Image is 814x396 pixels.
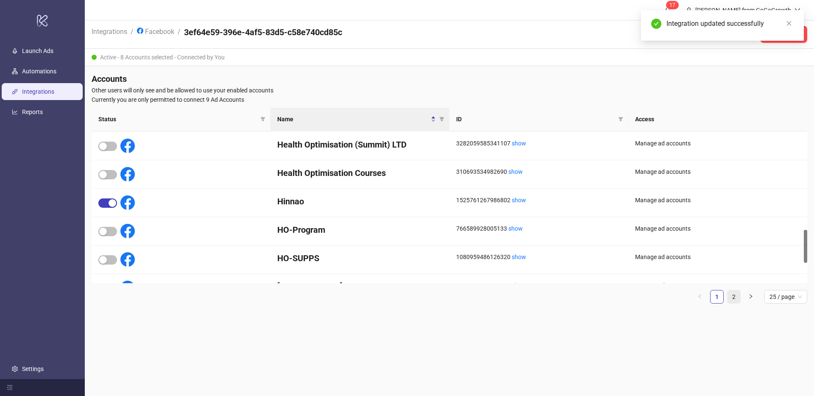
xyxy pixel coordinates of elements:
span: right [748,294,753,299]
div: 1080959486126320 [456,252,622,262]
span: filter [616,113,625,125]
span: filter [438,113,446,125]
a: Reports [22,109,43,115]
a: Automations [22,68,56,75]
h4: HO-SUPPS [277,252,443,264]
span: 1 [669,2,672,8]
span: 7 [672,2,675,8]
span: Status [98,114,257,124]
a: show [512,282,526,289]
h4: HO-Program [277,224,443,236]
a: Close [784,19,794,28]
span: 25 / page [769,290,802,303]
li: / [131,26,134,42]
span: user [686,7,692,13]
a: Integrations [90,26,129,36]
span: Other users will only see and be allowed to use your enabled accounts [92,86,807,95]
h4: 3ef64e59-396e-4af5-83d5-c58e740cd85c [184,26,342,38]
a: show [512,254,526,260]
a: Settings [22,365,44,372]
li: Next Page [744,290,758,304]
sup: 17 [666,1,679,9]
a: show [508,225,523,232]
div: Page Size [764,290,807,304]
a: 1 [711,290,723,303]
div: Active - 8 Accounts selected - Connected by You [85,49,814,66]
div: Manage ad accounts [635,167,800,176]
a: show [512,197,526,204]
li: Previous Page [693,290,707,304]
div: 1525761267986802 [456,195,622,205]
span: ID [456,114,615,124]
div: Manage ad accounts [635,252,800,262]
th: Access [628,108,807,131]
th: Name [270,108,449,131]
span: left [697,294,702,299]
div: 766589928005133 [456,224,622,233]
div: 310693534982690 [456,167,622,176]
div: Manage ad accounts [635,224,800,233]
div: Manage ad accounts [635,281,800,290]
h4: [PERSON_NAME] [277,281,443,293]
div: 1408449199224200 [456,281,622,290]
span: filter [260,117,265,122]
div: [PERSON_NAME] from GoGoGrowth [692,6,794,15]
a: Facebook [135,26,176,36]
h4: Accounts [92,73,807,85]
h4: Hinnao [277,195,443,207]
div: 3282059585341107 [456,139,622,148]
li: 1 [710,290,724,304]
button: right [744,290,758,304]
span: close [786,20,792,26]
a: 2 [728,290,740,303]
h4: Health Optimisation Courses [277,167,443,179]
span: down [794,7,800,13]
a: Integrations [22,88,54,95]
div: Manage ad accounts [635,139,800,148]
li: 2 [727,290,741,304]
span: check-circle [651,19,661,29]
button: left [693,290,707,304]
span: Name [277,114,429,124]
span: Currently you are only permitted to connect 9 Ad Accounts [92,95,807,104]
a: Launch Ads [22,47,53,54]
div: Integration updated successfully [666,19,794,29]
span: filter [259,113,267,125]
span: menu-fold [7,385,13,390]
a: show [508,168,523,175]
a: show [512,140,526,147]
span: filter [618,117,623,122]
span: bell [665,7,671,13]
span: filter [439,117,444,122]
li: / [178,26,181,42]
div: Manage ad accounts [635,195,800,205]
h4: Health Optimisation (Summit) LTD [277,139,443,151]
